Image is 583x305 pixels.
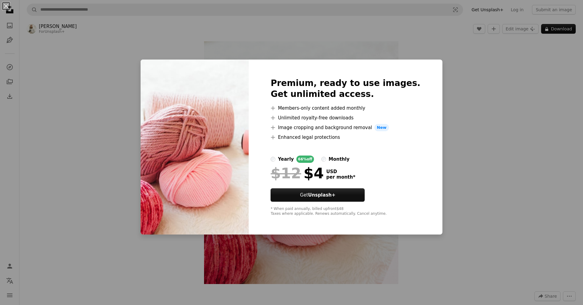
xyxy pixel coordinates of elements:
[296,156,314,163] div: 66% off
[271,207,420,216] div: * When paid annually, billed upfront $48 Taxes where applicable. Renews automatically. Cancel any...
[271,157,275,162] input: yearly66%off
[271,165,301,181] span: $12
[329,156,349,163] div: monthly
[271,134,420,141] li: Enhanced legal protections
[271,165,324,181] div: $4
[321,157,326,162] input: monthly
[271,114,420,122] li: Unlimited royalty-free downloads
[308,192,336,198] strong: Unsplash+
[374,124,389,131] span: New
[271,78,420,100] h2: Premium, ready to use images. Get unlimited access.
[271,188,365,202] button: GetUnsplash+
[278,156,294,163] div: yearly
[326,169,355,174] span: USD
[271,105,420,112] li: Members-only content added monthly
[326,174,355,180] span: per month *
[141,60,249,235] img: premium_photo-1675799784763-8f2711fd4c1b
[271,124,420,131] li: Image cropping and background removal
